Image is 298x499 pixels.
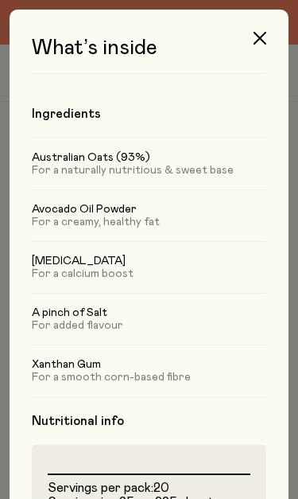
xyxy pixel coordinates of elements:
span: 20 [153,481,169,494]
p: For a creamy, healthy fat [32,216,266,228]
p: For a smooth corn-based fibre [32,371,266,384]
h5: Australian Oats (93%) [32,151,266,164]
h5: Avocado Oil Powder [32,203,266,216]
h4: Ingredients [32,106,266,122]
li: Servings per pack: [48,481,250,496]
p: For added flavour [32,319,266,332]
h5: A pinch of Salt [32,306,266,319]
h3: What’s inside [32,35,266,74]
p: For a naturally nutritious & sweet base [32,164,266,177]
h4: Nutritional info [32,413,266,429]
h5: [MEDICAL_DATA] [32,255,266,267]
h5: Xanthan Gum [32,358,266,371]
p: For a calcium boost [32,267,266,280]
